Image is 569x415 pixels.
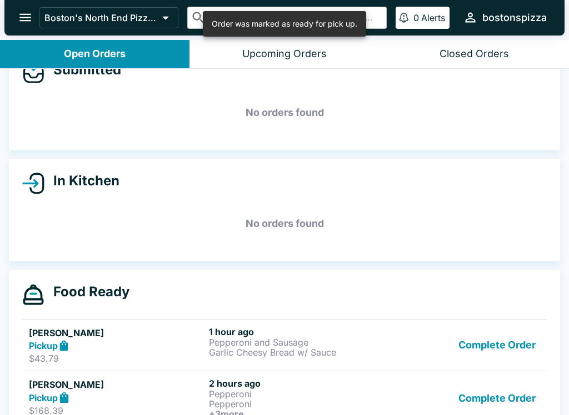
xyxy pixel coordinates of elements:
[44,284,129,300] h4: Food Ready
[209,326,385,337] h6: 1 hour ago
[458,6,551,29] button: bostonspizza
[11,3,39,32] button: open drawer
[454,326,540,365] button: Complete Order
[22,319,547,371] a: [PERSON_NAME]Pickup$43.791 hour agoPepperoni and SausageGarlic Cheesy Bread w/ SauceComplete Order
[29,353,204,364] p: $43.79
[440,48,509,60] div: Closed Orders
[44,62,121,78] h4: Submitted
[212,14,357,33] div: Order was marked as ready for pick up.
[29,326,204,340] h5: [PERSON_NAME]
[209,337,385,347] p: Pepperoni and Sausage
[209,347,385,357] p: Garlic Cheesy Bread w/ Sauce
[413,12,419,23] p: 0
[29,340,58,351] strong: Pickup
[29,392,58,403] strong: Pickup
[39,7,178,28] button: Boston's North End Pizza Bakery
[209,389,385,399] p: Pepperoni
[44,12,158,23] p: Boston's North End Pizza Bakery
[22,204,547,244] h5: No orders found
[482,11,547,24] div: bostonspizza
[242,48,327,60] div: Upcoming Orders
[29,378,204,391] h5: [PERSON_NAME]
[44,173,119,189] h4: In Kitchen
[209,399,385,409] p: Pepperoni
[209,378,385,389] h6: 2 hours ago
[421,12,445,23] p: Alerts
[22,93,547,133] h5: No orders found
[64,48,126,60] div: Open Orders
